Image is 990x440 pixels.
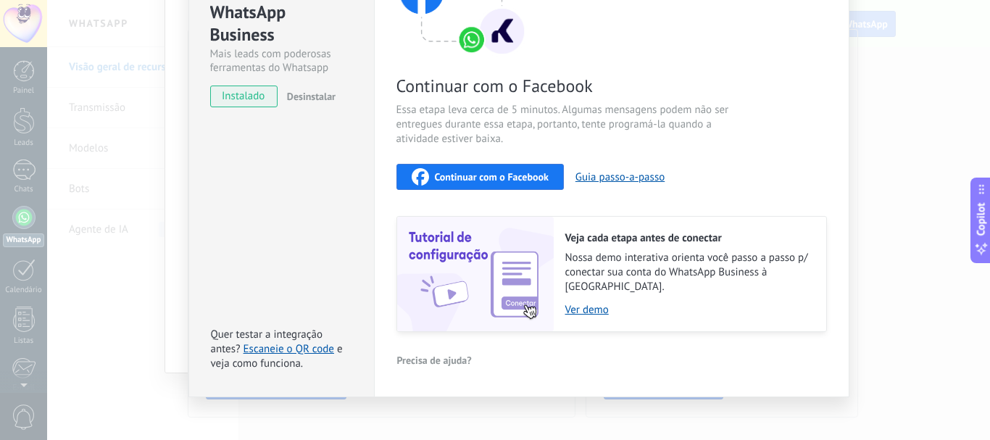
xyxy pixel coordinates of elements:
a: Escaneie o QR code [244,342,334,356]
button: Desinstalar [281,86,336,107]
button: Guia passo-a-passo [575,170,665,184]
span: Essa etapa leva cerca de 5 minutos. Algumas mensagens podem não ser entregues durante essa etapa,... [396,103,741,146]
span: Continuar com o Facebook [435,172,549,182]
span: instalado [211,86,277,107]
span: e veja como funciona. [211,342,343,370]
span: Continuar com o Facebook [396,75,741,97]
span: Precisa de ajuda? [397,355,472,365]
h2: Veja cada etapa antes de conectar [565,231,812,245]
div: Mais leads com poderosas ferramentas do Whatsapp [210,47,353,75]
span: Nossa demo interativa orienta você passo a passo p/ conectar sua conta do WhatsApp Business à [GE... [565,251,812,294]
span: Quer testar a integração antes? [211,328,323,356]
button: Precisa de ajuda? [396,349,473,371]
span: Copilot [974,202,989,236]
a: Ver demo [565,303,812,317]
span: Desinstalar [287,90,336,103]
button: Continuar com o Facebook [396,164,564,190]
div: WhatsApp Business [210,1,353,47]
